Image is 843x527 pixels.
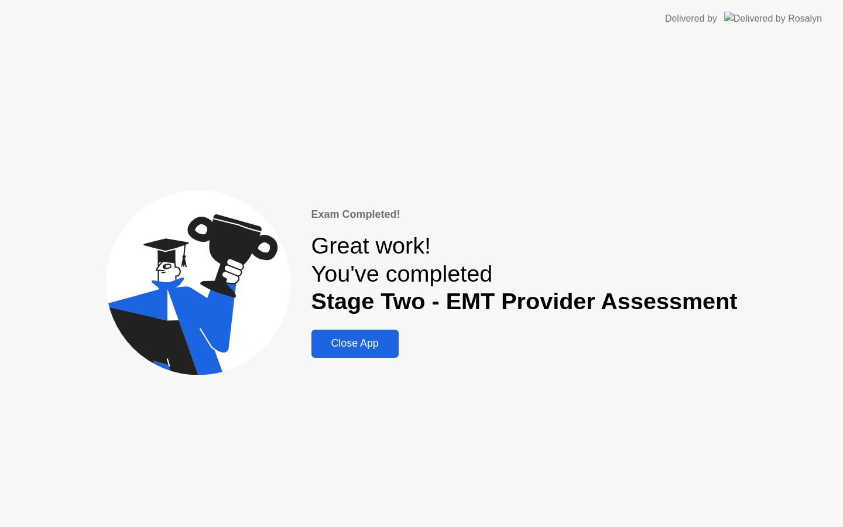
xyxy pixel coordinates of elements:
[311,207,738,223] div: Exam Completed!
[724,12,822,25] img: Delivered by Rosalyn
[665,12,717,26] div: Delivered by
[311,330,399,358] button: Close App
[315,337,395,350] div: Close App
[311,288,738,314] b: Stage Two - EMT Provider Assessment
[311,232,738,316] div: Great work! You've completed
